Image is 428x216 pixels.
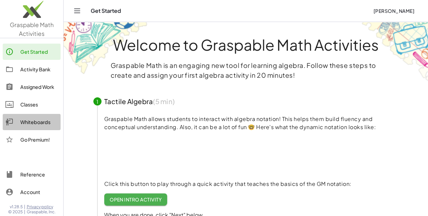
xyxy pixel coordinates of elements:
[104,193,167,206] a: Open Intro Activity
[104,130,206,181] video: What is this? This is dynamic math notation. Dynamic math notation plays a central role in how Gr...
[104,180,399,188] p: Click this button to play through a quick activity that teaches the basics of the GM notation:
[8,209,23,215] span: © 2025
[64,21,148,75] img: get-started-bg-ul-Ceg4j33I.png
[104,115,399,131] p: Graspable Math allows students to interact with algebra notation! This helps them build fluency a...
[24,209,25,215] span: |
[81,37,411,52] h1: Welcome to Graspable Math Activities
[20,136,58,144] div: Go Premium!
[20,118,58,126] div: Whiteboards
[10,21,54,37] span: Graspable Math Activities
[24,204,25,210] span: |
[27,209,55,215] span: Graspable, Inc.
[110,196,162,202] span: Open Intro Activity
[20,48,58,56] div: Get Started
[20,100,58,109] div: Classes
[111,61,381,80] p: Graspable Math is an engaging new tool for learning algebra. Follow these steps to create and ass...
[72,5,83,16] button: Toggle navigation
[20,170,58,178] div: Reference
[20,83,58,91] div: Assigned Work
[3,44,61,60] a: Get Started
[3,61,61,77] a: Activity Bank
[27,204,55,210] a: Privacy policy
[10,204,23,210] span: v1.28.5
[3,166,61,183] a: Reference
[93,97,102,105] div: 1
[368,5,420,17] button: [PERSON_NAME]
[20,65,58,73] div: Activity Bank
[373,8,414,14] span: [PERSON_NAME]
[85,91,407,112] button: 1Tactile Algebra(5 min)
[3,114,61,130] a: Whiteboards
[3,184,61,200] a: Account
[3,79,61,95] a: Assigned Work
[20,188,58,196] div: Account
[3,96,61,113] a: Classes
